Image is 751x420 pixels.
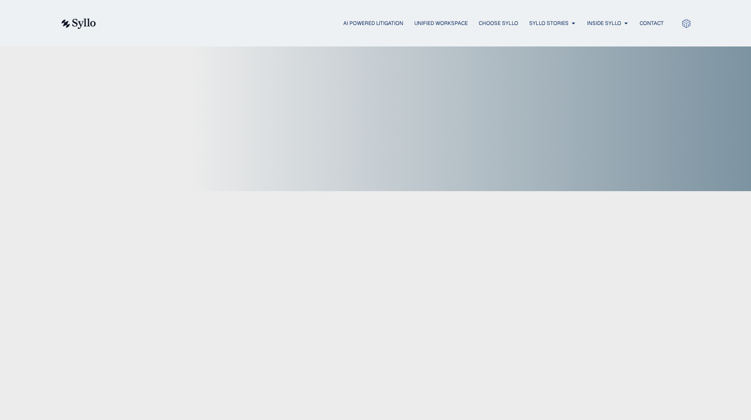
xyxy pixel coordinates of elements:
[60,18,96,29] img: syllo
[343,19,403,27] a: AI Powered Litigation
[114,19,664,28] nav: Menu
[640,19,664,27] a: Contact
[587,19,621,27] a: Inside Syllo
[414,19,468,27] a: Unified Workspace
[479,19,518,27] a: Choose Syllo
[529,19,569,27] a: Syllo Stories
[114,19,664,28] div: Menu Toggle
